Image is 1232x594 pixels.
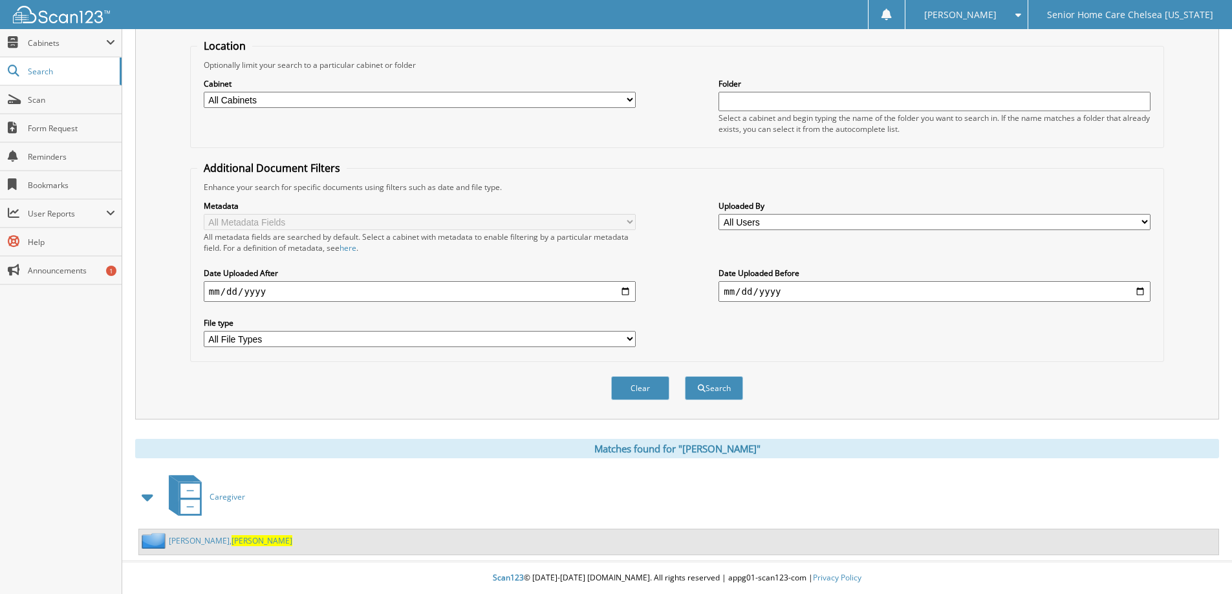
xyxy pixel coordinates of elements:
img: scan123-logo-white.svg [13,6,110,23]
label: Uploaded By [719,200,1151,211]
label: Cabinet [204,78,636,89]
span: Scan [28,94,115,105]
span: [PERSON_NAME] [232,535,292,546]
a: Privacy Policy [813,572,861,583]
span: [PERSON_NAME] [924,11,997,19]
button: Search [685,376,743,400]
span: Form Request [28,123,115,134]
legend: Additional Document Filters [197,161,347,175]
span: Cabinets [28,37,106,48]
span: User Reports [28,208,106,219]
label: Folder [719,78,1151,89]
div: All metadata fields are searched by default. Select a cabinet with metadata to enable filtering b... [204,231,636,253]
div: Matches found for "[PERSON_NAME]" [135,439,1219,458]
img: folder2.png [142,533,169,549]
span: Scan123 [493,572,524,583]
span: Search [28,66,113,77]
a: [PERSON_NAME],[PERSON_NAME] [169,535,292,546]
a: Caregiver [161,471,245,522]
span: Reminders [28,151,115,162]
legend: Location [197,39,252,53]
div: Select a cabinet and begin typing the name of the folder you want to search in. If the name match... [719,112,1151,134]
label: File type [204,317,636,328]
div: Enhance your search for specific documents using filters such as date and file type. [197,182,1157,193]
input: end [719,281,1151,302]
span: Announcements [28,265,115,276]
label: Date Uploaded Before [719,268,1151,279]
div: © [DATE]-[DATE] [DOMAIN_NAME]. All rights reserved | appg01-scan123-com | [122,562,1232,594]
button: Clear [611,376,669,400]
span: Bookmarks [28,180,115,191]
span: Caregiver [210,491,245,502]
iframe: Chat Widget [1167,532,1232,594]
div: Optionally limit your search to a particular cabinet or folder [197,59,1157,70]
label: Date Uploaded After [204,268,636,279]
a: here [340,242,356,253]
span: Senior Home Care Chelsea [US_STATE] [1047,11,1213,19]
span: Help [28,237,115,248]
label: Metadata [204,200,636,211]
input: start [204,281,636,302]
div: 1 [106,266,116,276]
